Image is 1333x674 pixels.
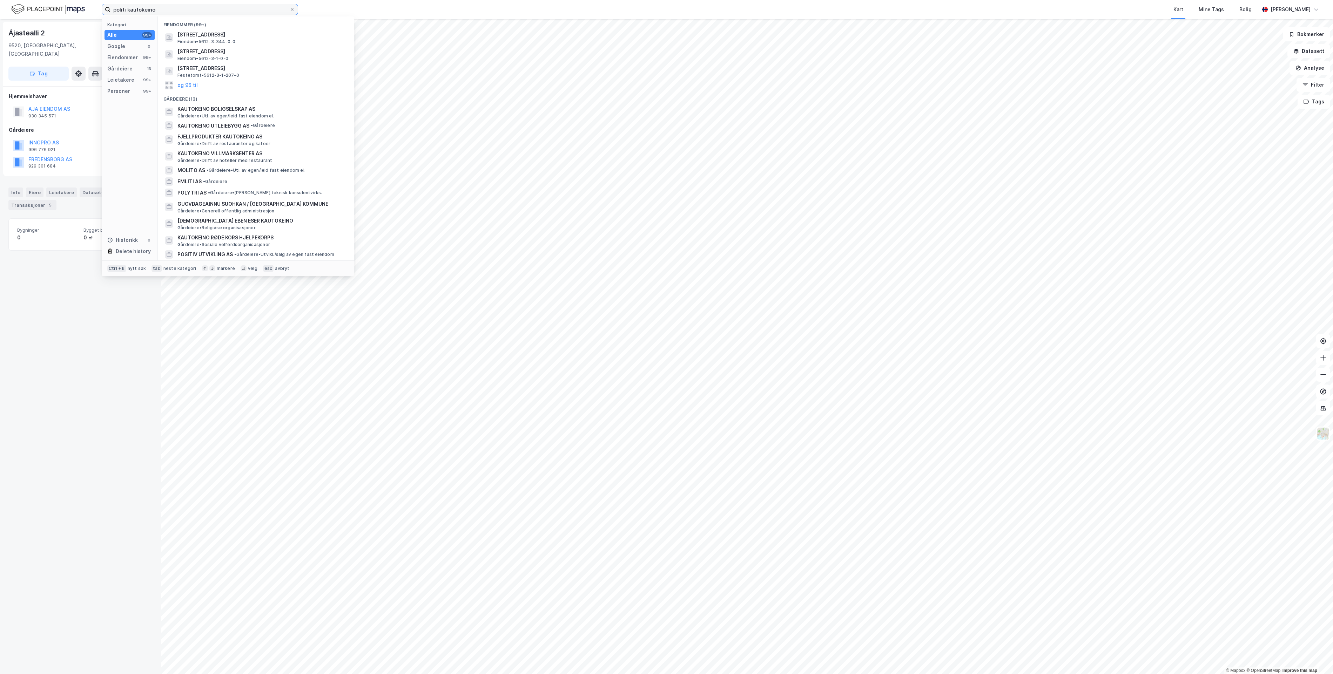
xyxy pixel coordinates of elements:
[207,168,305,173] span: Gårdeiere • Utl. av egen/leid fast eiendom el.
[107,42,125,50] div: Google
[11,3,85,15] img: logo.f888ab2527a4732fd821a326f86c7f29.svg
[177,113,274,119] span: Gårdeiere • Utl. av egen/leid fast eiendom el.
[47,202,54,209] div: 5
[1226,668,1245,673] a: Mapbox
[152,265,162,272] div: tab
[80,188,106,197] div: Datasett
[107,22,155,27] div: Kategori
[177,141,270,147] span: Gårdeiere • Drift av restauranter og kafeer
[177,64,346,73] span: [STREET_ADDRESS]
[275,266,289,271] div: avbryt
[83,233,144,242] div: 0 ㎡
[8,41,113,58] div: 9520, [GEOGRAPHIC_DATA], [GEOGRAPHIC_DATA]
[8,67,69,81] button: Tag
[207,168,209,173] span: •
[1297,78,1330,92] button: Filter
[9,92,153,101] div: Hjemmelshaver
[28,147,55,152] div: 996 776 921
[203,179,227,184] span: Gårdeiere
[1290,61,1330,75] button: Analyse
[28,163,56,169] div: 929 301 684
[142,77,152,83] div: 99+
[107,76,134,84] div: Leietakere
[177,105,346,113] span: KAUTOKEINO BOLIGSELSKAP AS
[251,123,275,128] span: Gårdeiere
[28,113,56,119] div: 930 345 571
[1271,5,1311,14] div: [PERSON_NAME]
[177,56,228,61] span: Eiendom • 5612-3-1-0-0
[1283,27,1330,41] button: Bokmerker
[177,166,205,175] span: MOLITO AS
[107,53,138,62] div: Eiendommer
[1287,44,1330,58] button: Datasett
[217,266,235,271] div: markere
[1199,5,1224,14] div: Mine Tags
[107,265,126,272] div: Ctrl + k
[142,55,152,60] div: 99+
[234,252,334,257] span: Gårdeiere • Utvikl./salg av egen fast eiendom
[110,4,289,15] input: Søk på adresse, matrikkel, gårdeiere, leietakere eller personer
[177,122,249,130] span: KAUTOKEINO UTLEIEBYGG AS
[1239,5,1252,14] div: Bolig
[1298,95,1330,109] button: Tags
[128,266,146,271] div: nytt søk
[208,190,322,196] span: Gårdeiere • [PERSON_NAME] teknisk konsulentvirks.
[177,217,346,225] span: [DEMOGRAPHIC_DATA] EBEN ESER KAUTOKEINO
[107,236,138,244] div: Historikk
[142,88,152,94] div: 99+
[203,179,205,184] span: •
[177,47,346,56] span: [STREET_ADDRESS]
[177,233,346,242] span: KAUTOKEINO RØDE KORS HJELPEKORPS
[177,39,235,45] span: Eiendom • 5612-3-344-0-0
[163,266,196,271] div: neste kategori
[177,132,346,141] span: FJELLPRODUKTER KAUTOKEINO AS
[142,32,152,38] div: 99+
[116,247,151,256] div: Delete history
[146,66,152,72] div: 13
[8,200,56,210] div: Transaksjoner
[177,73,239,78] span: Festetomt • 5612-3-1-207-0
[1298,640,1333,674] div: Kontrollprogram for chat
[208,190,210,195] span: •
[177,81,198,89] button: og 96 til
[177,30,346,39] span: [STREET_ADDRESS]
[177,208,275,214] span: Gårdeiere • Generell offentlig administrasjon
[1173,5,1183,14] div: Kart
[251,123,253,128] span: •
[9,126,153,134] div: Gårdeiere
[1298,640,1333,674] iframe: Chat Widget
[177,200,346,208] span: GUOVDAGEAINNU SUOHKAN / [GEOGRAPHIC_DATA] KOMMUNE
[177,149,346,158] span: KAUTOKEINO VILLMARKSENTER AS
[146,43,152,49] div: 0
[234,252,236,257] span: •
[158,91,354,103] div: Gårdeiere (13)
[177,242,270,247] span: Gårdeiere • Sosiale velferdsorganisasjoner
[17,233,78,242] div: 0
[248,266,257,271] div: velg
[107,31,117,39] div: Alle
[1317,427,1330,440] img: Z
[46,188,77,197] div: Leietakere
[177,225,256,231] span: Gårdeiere • Religiøse organisasjoner
[177,189,207,197] span: POLYTRI AS
[158,16,354,29] div: Eiendommer (99+)
[17,227,78,233] span: Bygninger
[26,188,43,197] div: Eiere
[177,158,272,163] span: Gårdeiere • Drift av hoteller med restaurant
[177,250,233,259] span: POSITIV UTVIKLING AS
[1246,668,1280,673] a: OpenStreetMap
[177,177,202,186] span: EMLITI AS
[263,265,274,272] div: esc
[8,188,23,197] div: Info
[107,87,130,95] div: Personer
[1282,668,1317,673] a: Improve this map
[107,64,133,73] div: Gårdeiere
[146,237,152,243] div: 0
[8,27,46,39] div: Ájastealli 2
[83,227,144,233] span: Bygget bygningsområde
